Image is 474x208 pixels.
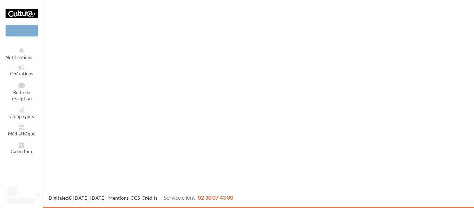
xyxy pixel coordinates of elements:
a: CGS [130,195,140,201]
span: Service client [164,194,195,201]
span: Médiathèque [8,131,36,137]
span: Campagnes [9,114,34,119]
a: Boîte de réception [6,81,38,103]
span: Opérations [10,71,33,76]
a: Opérations [6,63,38,78]
a: Mentions [108,195,129,201]
span: Calendrier [11,149,33,154]
a: Crédits [142,195,158,201]
a: Digitaleo [49,195,68,201]
span: © [DATE]-[DATE] - - - [49,195,233,201]
span: Notifications [6,55,32,60]
span: 02 30 07 43 80 [198,194,233,201]
a: Campagnes [6,106,38,121]
span: Boîte de réception [12,90,32,102]
a: Médiathèque [6,123,38,138]
a: Calendrier [6,141,38,156]
div: Nouvelle campagne [6,25,38,36]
